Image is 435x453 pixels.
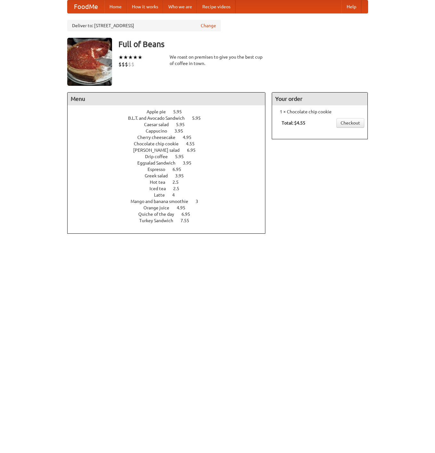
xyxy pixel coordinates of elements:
[137,160,182,166] span: Eggsalad Sandwich
[146,128,173,133] span: Cappucino
[128,116,213,121] a: B.L.T. and Avocado Sandwich 5.95
[150,180,172,185] span: Hot tea
[183,135,198,140] span: 4.95
[128,61,131,68] li: $
[148,167,172,172] span: Espresso
[118,38,368,51] h3: Full of Beans
[170,54,266,67] div: We roast on premises to give you the best cup of coffee in town.
[147,109,194,114] a: Apple pie 5.95
[272,93,367,105] h4: Your order
[131,199,210,204] a: Mango and banana smoothie 3
[154,192,187,198] a: Latte 4
[122,61,125,68] li: $
[175,154,190,159] span: 5.95
[173,186,186,191] span: 2.5
[187,148,202,153] span: 6.95
[145,154,196,159] a: Drip coffee 5.95
[68,0,104,13] a: FoodMe
[128,116,191,121] span: B.L.T. and Avocado Sandwich
[154,192,171,198] span: Latte
[175,173,190,178] span: 3.95
[172,192,181,198] span: 4
[133,148,186,153] span: [PERSON_NAME] salad
[201,22,216,29] a: Change
[68,93,265,105] h4: Menu
[138,212,202,217] a: Quiche of the day 6.95
[148,167,193,172] a: Espresso 6.95
[174,128,189,133] span: 3.95
[149,186,191,191] a: Iced tea 2.5
[336,118,364,128] a: Checkout
[146,128,195,133] a: Cappucino 3.95
[138,212,181,217] span: Quiche of the day
[177,205,192,210] span: 4.95
[282,120,305,125] b: Total: $4.55
[127,0,163,13] a: How it works
[183,160,198,166] span: 3.95
[137,135,182,140] span: Cherry cheesecake
[149,186,172,191] span: Iced tea
[275,109,364,115] li: 1 × Chocolate chip cookie
[173,109,188,114] span: 5.95
[147,109,172,114] span: Apple pie
[118,61,122,68] li: $
[144,122,175,127] span: Caesar salad
[163,0,197,13] a: Who we are
[138,54,142,61] li: ★
[134,141,206,146] a: Chocolate chip cookie 4.55
[137,160,203,166] a: Eggsalad Sandwich 3.95
[181,218,196,223] span: 7.55
[197,0,236,13] a: Recipe videos
[131,61,134,68] li: $
[173,167,188,172] span: 6.95
[139,218,201,223] a: Turkey Sandwich 7.55
[145,154,174,159] span: Drip coffee
[67,20,221,31] div: Deliver to: [STREET_ADDRESS]
[133,54,138,61] li: ★
[139,218,180,223] span: Turkey Sandwich
[133,148,207,153] a: [PERSON_NAME] salad 6.95
[131,199,195,204] span: Mango and banana smoothie
[118,54,123,61] li: ★
[145,173,196,178] a: Greek salad 3.95
[104,0,127,13] a: Home
[186,141,201,146] span: 4.55
[143,205,197,210] a: Orange juice 4.95
[137,135,203,140] a: Cherry cheesecake 4.95
[181,212,197,217] span: 6.95
[144,122,197,127] a: Caesar salad 5.95
[342,0,361,13] a: Help
[134,141,185,146] span: Chocolate chip cookie
[128,54,133,61] li: ★
[67,38,112,86] img: angular.jpg
[192,116,207,121] span: 5.95
[143,205,176,210] span: Orange juice
[150,180,190,185] a: Hot tea 2.5
[125,61,128,68] li: $
[176,122,191,127] span: 5.95
[145,173,174,178] span: Greek salad
[173,180,185,185] span: 2.5
[123,54,128,61] li: ★
[196,199,205,204] span: 3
